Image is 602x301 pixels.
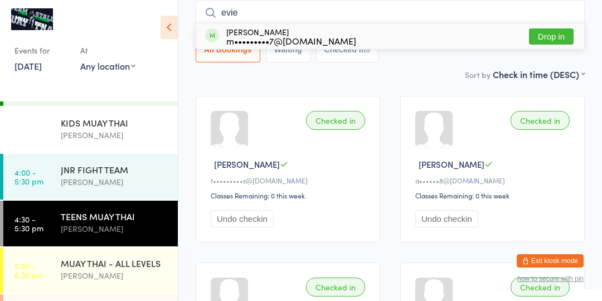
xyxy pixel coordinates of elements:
[61,269,168,282] div: [PERSON_NAME]
[3,201,178,246] a: 4:30 -5:30 pmTEENS MUAY THAI[PERSON_NAME]
[196,37,260,62] button: All Bookings
[214,158,280,170] span: [PERSON_NAME]
[415,191,573,200] div: Classes Remaining: 0 this week
[316,37,379,62] button: Checked in9
[517,275,584,283] button: how to secure with pin
[529,28,574,45] button: Drop in
[80,41,135,60] div: At
[3,247,178,293] a: 5:30 -6:30 pmMUAY THAI - ALL LEVELS[PERSON_NAME]
[61,116,168,129] div: KIDS MUAY THAI
[11,8,53,30] img: Team Stalder Muay Thai
[14,121,43,139] time: 3:45 - 4:30 pm
[493,68,585,80] div: Check in time (DESC)
[14,41,69,60] div: Events for
[14,215,43,232] time: 4:30 - 5:30 pm
[14,60,42,72] a: [DATE]
[61,222,168,235] div: [PERSON_NAME]
[226,36,356,45] div: m•••••••••7@[DOMAIN_NAME]
[80,60,135,72] div: Any location
[511,278,570,297] div: Checked in
[61,129,168,142] div: [PERSON_NAME]
[419,158,484,170] span: [PERSON_NAME]
[306,278,365,297] div: Checked in
[3,107,178,153] a: 3:45 -4:30 pmKIDS MUAY THAI[PERSON_NAME]
[14,168,43,186] time: 4:00 - 5:30 pm
[517,254,584,268] button: Exit kiosk mode
[226,27,356,45] div: [PERSON_NAME]
[61,257,168,269] div: MUAY THAI - ALL LEVELS
[366,45,370,54] div: 9
[465,69,491,80] label: Sort by
[266,37,310,62] button: Waiting
[511,111,570,130] div: Checked in
[306,111,365,130] div: Checked in
[61,163,168,176] div: JNR FIGHT TEAM
[3,154,178,200] a: 4:00 -5:30 pmJNR FIGHT TEAM[PERSON_NAME]
[211,210,274,227] button: Undo checkin
[14,261,43,279] time: 5:30 - 6:30 pm
[61,210,168,222] div: TEENS MUAY THAI
[415,210,478,227] button: Undo checkin
[61,176,168,188] div: [PERSON_NAME]
[415,176,573,185] div: a••••••8@[DOMAIN_NAME]
[211,191,368,200] div: Classes Remaining: 0 this week
[211,176,368,185] div: t•••••••••s@[DOMAIN_NAME]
